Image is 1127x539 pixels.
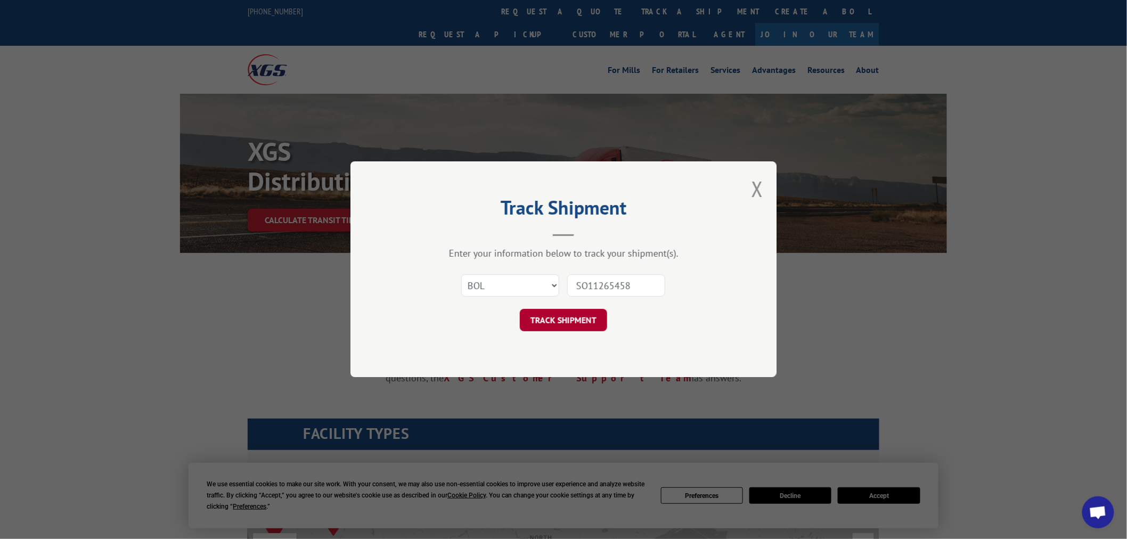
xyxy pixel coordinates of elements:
input: Number(s) [567,275,665,297]
button: Close modal [752,175,763,203]
div: Enter your information below to track your shipment(s). [404,248,723,260]
h2: Track Shipment [404,200,723,220]
div: Open chat [1082,496,1114,528]
button: TRACK SHIPMENT [520,309,607,332]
